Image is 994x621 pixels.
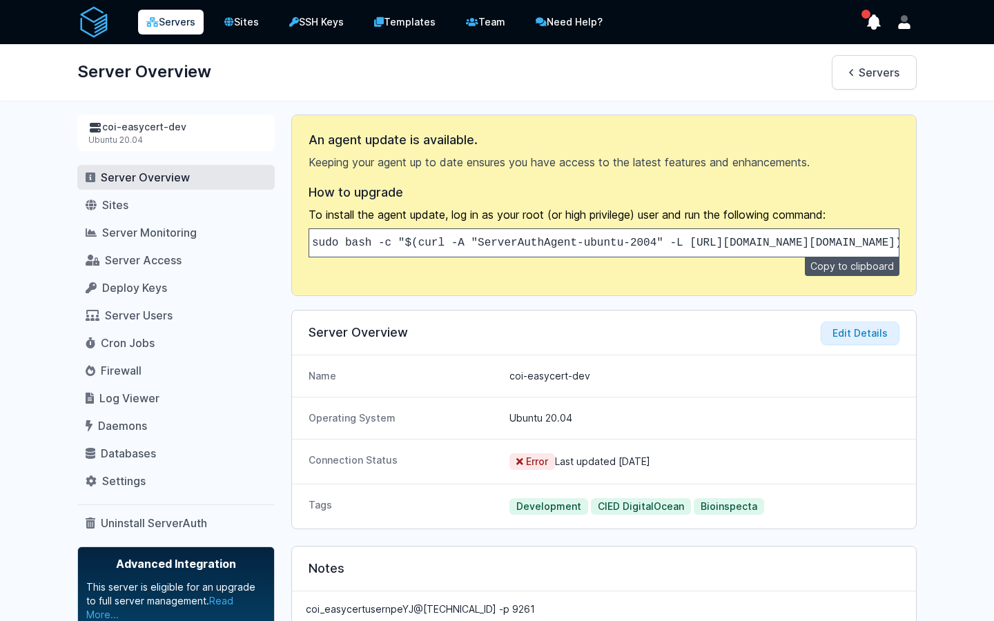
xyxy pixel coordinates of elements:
span: Databases [101,446,156,460]
a: Server Users [77,303,275,328]
span: has unread notifications [861,10,870,19]
span: CIED DigitalOcean [591,498,691,515]
span: Firewall [101,364,142,377]
button: User menu [892,10,917,34]
span: Cron Jobs [101,336,155,350]
span: Server Overview [101,170,190,184]
a: Daemons [77,413,275,438]
a: Servers [138,10,204,34]
code: sudo bash -c "$(curl -A "ServerAuthAgent-ubuntu-2004" -L [URL][DOMAIN_NAME][DOMAIN_NAME])" [312,237,908,249]
dd: Ubuntu 20.04 [509,411,899,425]
dt: Tags [309,498,498,515]
a: Server Overview [77,165,275,190]
p: Keeping your agent up to date ensures you have access to the latest features and enhancements. [309,154,899,170]
a: Server Monitoring [77,220,275,245]
div: Ubuntu 20.04 [88,135,264,146]
span: Error [509,453,555,470]
span: Log Viewer [99,391,159,405]
img: serverAuth logo [77,6,110,39]
span: Server Access [105,253,182,267]
a: Need Help? [526,8,612,36]
a: Uninstall ServerAuth [77,511,275,535]
dt: Operating System [309,411,498,425]
a: Firewall [77,358,275,383]
span: Bioinspecta [694,498,764,515]
span: Server Monitoring [102,226,197,239]
a: Templates [364,8,445,36]
h3: An agent update is available. [309,132,899,148]
a: Server Access [77,248,275,273]
a: Settings [77,469,275,493]
a: Databases [77,441,275,466]
a: Sites [77,193,275,217]
a: SSH Keys [280,8,353,36]
a: Log Viewer [77,386,275,411]
h3: How to upgrade [309,184,899,201]
span: Sites [102,198,128,212]
dd: Last updated [DATE] [509,453,899,470]
span: Daemons [98,419,147,433]
p: coi_easycertusernpeYJ@[TECHNICAL_ID] -p 9261 [306,602,902,616]
span: Uninstall ServerAuth [101,516,207,530]
button: Copy to clipboard [805,257,899,276]
span: Settings [102,474,146,488]
span: Development [509,498,588,515]
h3: Server Overview [309,324,899,341]
a: Servers [832,55,917,90]
dd: coi-easycert-dev [509,369,899,383]
a: Cron Jobs [77,331,275,355]
button: Edit Details [821,322,899,345]
div: coi-easycert-dev [88,120,264,135]
dt: Connection Status [309,453,498,470]
h1: Server Overview [77,55,211,88]
a: Sites [215,8,269,36]
button: show notifications [861,10,886,34]
dt: Name [309,369,498,383]
p: To install the agent update, log in as your root (or high privilege) user and run the following c... [309,206,899,223]
h3: Notes [309,560,899,577]
a: Deploy Keys [77,275,275,300]
a: Team [456,8,515,36]
span: Deploy Keys [102,281,167,295]
span: Advanced Integration [86,555,266,572]
span: Server Users [105,308,173,322]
